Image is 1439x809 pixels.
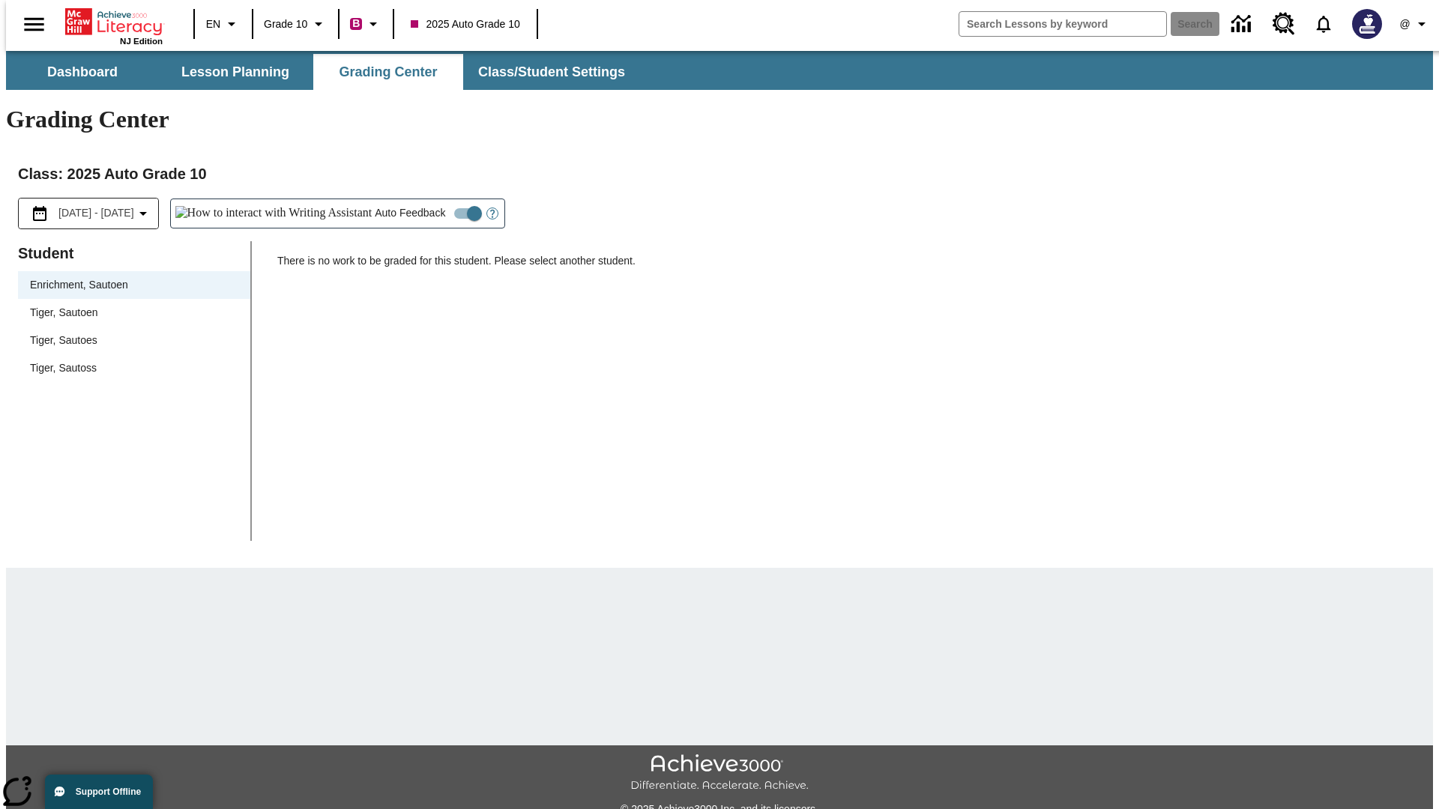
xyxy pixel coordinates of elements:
[1264,4,1304,44] a: Resource Center, Will open in new tab
[959,12,1166,36] input: search field
[344,10,388,37] button: Boost Class color is violet red. Change class color
[134,204,152,222] svg: Collapse Date Range Filter
[7,54,157,90] button: Dashboard
[264,16,307,32] span: Grade 10
[1352,9,1382,39] img: Avatar
[160,54,310,90] button: Lesson Planning
[199,10,247,37] button: Language: EN, Select a language
[1391,10,1439,37] button: Profile/Settings
[18,162,1421,186] h2: Class : 2025 Auto Grade 10
[1343,4,1391,43] button: Select a new avatar
[375,205,445,221] span: Auto Feedback
[258,10,334,37] button: Grade: Grade 10, Select a grade
[206,16,220,32] span: EN
[18,327,250,354] div: Tiger, Sautoes
[12,2,56,46] button: Open side menu
[65,5,163,46] div: Home
[120,37,163,46] span: NJ Edition
[411,16,519,32] span: 2025 Auto Grade 10
[480,199,504,228] button: Open Help for Writing Assistant
[18,241,250,265] p: Student
[313,54,463,90] button: Grading Center
[25,204,152,222] button: Select the date range menu item
[1304,4,1343,43] a: Notifications
[18,271,250,299] div: Enrichment, Sautoen
[6,51,1433,90] div: SubNavbar
[30,277,238,293] span: Enrichment, Sautoen
[1399,16,1410,32] span: @
[466,54,637,90] button: Class/Student Settings
[45,775,153,809] button: Support Offline
[6,106,1433,133] h1: Grading Center
[18,299,250,327] div: Tiger, Sautoen
[18,354,250,382] div: Tiger, Sautoss
[30,360,238,376] span: Tiger, Sautoss
[65,7,163,37] a: Home
[277,253,1421,280] p: There is no work to be graded for this student. Please select another student.
[76,787,141,797] span: Support Offline
[1222,4,1264,45] a: Data Center
[58,205,134,221] span: [DATE] - [DATE]
[30,305,238,321] span: Tiger, Sautoen
[630,754,809,793] img: Achieve3000 Differentiate Accelerate Achieve
[352,14,360,33] span: B
[6,54,639,90] div: SubNavbar
[175,206,372,221] img: How to interact with Writing Assistant
[30,333,238,348] span: Tiger, Sautoes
